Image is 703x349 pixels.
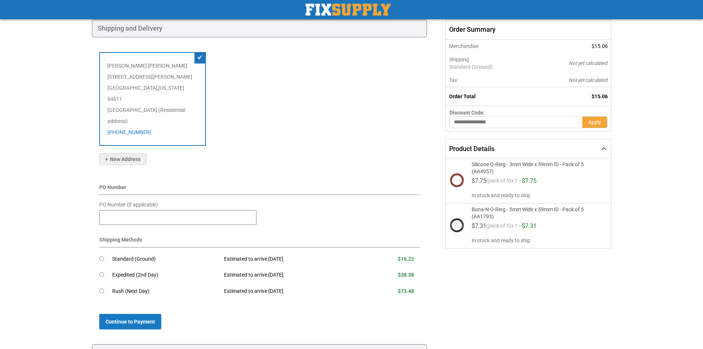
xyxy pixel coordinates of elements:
span: (AA4957) [472,167,584,174]
span: In stock and ready to ship [472,237,593,244]
button: Continue to Payment [99,314,161,329]
div: PO Number [99,184,420,195]
span: [US_STATE] [158,85,184,91]
button: Apply [582,116,607,128]
img: Silicone O-Ring - 3mm Wide x 59mm ID - Pack of 5 [449,173,464,188]
span: (pack of 5) [486,223,511,232]
span: $7.31 [472,222,486,229]
img: Buna-N O-Ring - 5mm Wide x 59mm ID - Pack of 5 [449,218,464,233]
span: Continue to Payment [106,319,155,325]
div: [PERSON_NAME] [PERSON_NAME] [STREET_ADDRESS][PERSON_NAME] [GEOGRAPHIC_DATA] , 94611 [GEOGRAPHIC_D... [99,52,206,146]
strong: Order Total [449,93,476,99]
td: Estimated to arrive [DATE] [218,267,363,283]
span: $7.75 [472,177,486,184]
th: Merchandise [446,40,533,53]
span: $15.06 [592,43,608,49]
span: Order Summary [445,20,611,40]
span: $73.48 [398,288,414,294]
div: Shipping Methods [99,236,420,247]
span: $7.75 [522,177,537,184]
span: Standard (Ground) [449,63,529,71]
td: Standard (Ground) [112,251,218,267]
td: Estimated to arrive [DATE] [218,251,363,267]
span: x 1 = [511,223,522,232]
a: store logo [306,4,390,16]
span: Not yet calculated [569,60,608,66]
img: Fix Industrial Supply [306,4,390,16]
span: $15.06 [592,93,608,99]
td: Expedited (2nd Day) [112,267,218,283]
span: (AA1793) [472,212,584,219]
span: Discount Code: [449,110,485,116]
span: $16.22 [398,256,414,262]
span: (pack of 5) [486,178,511,187]
span: Buna-N O-Ring - 5mm Wide x 59mm ID - Pack of 5 [472,206,584,212]
td: Estimated to arrive [DATE] [218,283,363,300]
span: Silicone O-Ring - 3mm Wide x 59mm ID - Pack of 5 [472,161,584,167]
th: Tax [446,73,533,87]
div: Shipping and Delivery [92,20,427,37]
span: PO Number (if applicable) [99,202,158,208]
span: $38.38 [398,272,414,278]
span: New Address [105,156,141,162]
span: Not yet calculated [569,77,608,83]
td: Rush (Next Day) [112,283,218,300]
span: $7.31 [522,222,537,229]
span: In stock and ready to ship [472,192,593,199]
button: New Address [99,153,147,165]
span: Shipping [449,57,469,62]
a: [PHONE_NUMBER] [107,129,151,135]
span: x 1 = [511,178,522,187]
span: Apply [588,119,601,125]
span: Product Details [449,145,494,153]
